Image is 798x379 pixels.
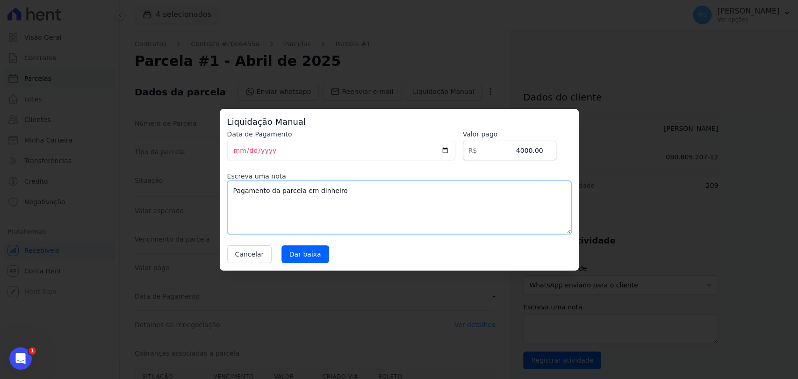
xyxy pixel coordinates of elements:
span: 1 [29,347,36,355]
input: Dar baixa [281,245,329,263]
h3: Liquidação Manual [227,116,571,128]
label: Data de Pagamento [227,129,455,139]
iframe: Intercom live chat [9,347,32,370]
label: Escreva uma nota [227,172,571,181]
button: Cancelar [227,245,272,263]
label: Valor pago [463,129,556,139]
